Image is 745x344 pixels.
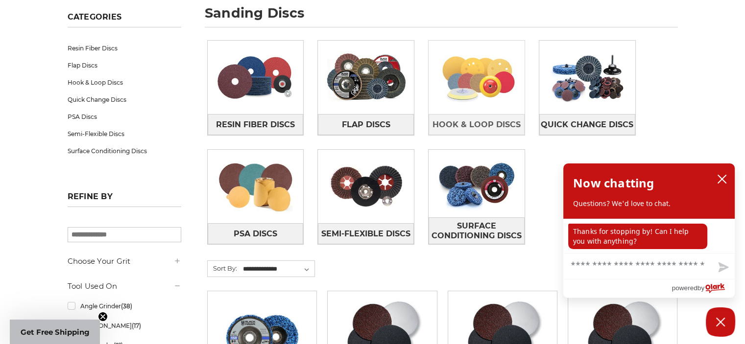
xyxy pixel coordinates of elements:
[21,327,90,337] span: Get Free Shipping
[68,192,181,207] h5: Refine by
[68,74,181,91] a: Hook & Loop Discs
[706,307,735,337] button: Close Chatbox
[68,142,181,160] a: Surface Conditioning Discs
[208,153,304,220] img: PSA Discs
[68,125,181,142] a: Semi-Flexible Discs
[429,150,525,217] img: Surface Conditioning Discs
[318,44,414,111] img: Flap Discs
[672,282,697,294] span: powered
[318,114,414,135] a: Flap Discs
[697,282,704,294] span: by
[318,223,414,244] a: Semi-Flexible Discs
[539,44,635,111] img: Quick Change Discs
[563,219,735,253] div: chat
[68,12,181,27] h5: Categories
[216,116,295,133] span: Resin Fiber Discs
[98,312,108,321] button: Close teaser
[539,114,635,135] a: Quick Change Discs
[241,262,314,276] select: Sort By:
[321,226,410,242] span: Semi-Flexible Discs
[433,116,521,133] span: Hook & Loop Discs
[68,91,181,108] a: Quick Change Discs
[10,320,100,344] div: Get Free ShippingClose teaser
[318,153,414,220] img: Semi-Flexible Discs
[573,173,654,193] h2: Now chatting
[208,261,237,275] label: Sort By:
[131,322,141,329] span: (17)
[541,116,633,133] span: Quick Change Discs
[68,57,181,74] a: Flap Discs
[429,44,525,111] img: Hook & Loop Discs
[208,223,304,244] a: PSA Discs
[573,199,725,208] p: Questions? We'd love to chat.
[563,163,735,298] div: olark chatbox
[429,114,525,135] a: Hook & Loop Discs
[342,116,390,133] span: Flap Discs
[120,302,132,310] span: (38)
[68,298,181,315] a: Angle Grinder
[208,114,304,135] a: Resin Fiber Discs
[429,218,524,244] span: Surface Conditioning Discs
[68,317,181,334] a: [PERSON_NAME]
[68,255,181,267] h5: Choose Your Grit
[568,224,707,249] p: Thanks for stopping by! Can I help you with anything?
[714,172,730,186] button: close chatbox
[234,226,277,242] span: PSA Discs
[429,217,525,244] a: Surface Conditioning Discs
[205,6,678,27] h1: sanding discs
[68,280,181,292] h5: Tool Used On
[710,256,735,279] button: Send message
[68,108,181,125] a: PSA Discs
[208,44,304,111] img: Resin Fiber Discs
[672,279,735,298] a: Powered by Olark
[68,40,181,57] a: Resin Fiber Discs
